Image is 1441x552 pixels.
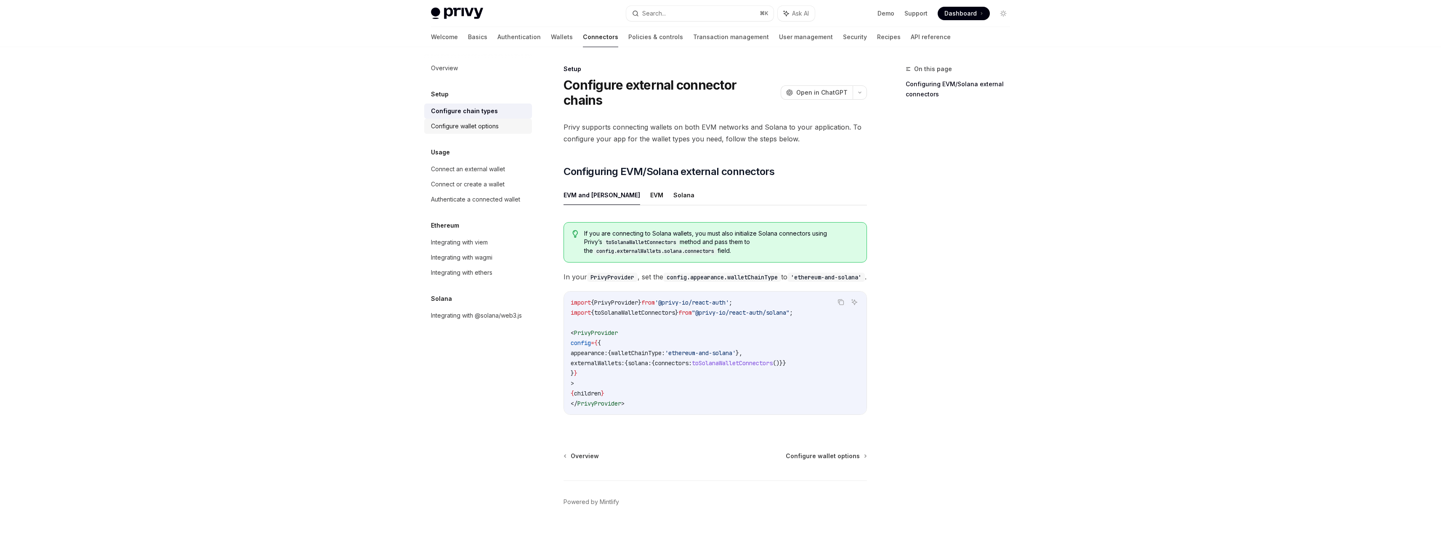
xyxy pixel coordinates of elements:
[424,192,532,207] a: Authenticate a connected wallet
[564,185,640,205] button: EVM and [PERSON_NAME]
[574,369,577,377] span: }
[877,9,894,18] a: Demo
[424,162,532,177] a: Connect an external wallet
[431,252,492,263] div: Integrating with wagmi
[594,299,638,306] span: PrivyProvider
[628,27,683,47] a: Policies & controls
[431,8,483,19] img: light logo
[571,390,574,397] span: {
[877,27,901,47] a: Recipes
[574,390,601,397] span: children
[587,273,638,282] code: PrivyProvider
[564,452,599,460] a: Overview
[729,299,732,306] span: ;
[572,230,578,238] svg: Tip
[571,452,599,460] span: Overview
[663,273,781,282] code: config.appearance.walletChainType
[651,359,655,367] span: {
[571,309,591,316] span: import
[571,299,591,306] span: import
[424,61,532,76] a: Overview
[787,273,865,282] code: 'ethereum-and-solana'
[594,339,598,347] span: {
[577,400,621,407] span: PrivyProvider
[997,7,1010,20] button: Toggle dark mode
[781,85,853,100] button: Open in ChatGPT
[564,498,619,506] a: Powered by Mintlify
[431,27,458,47] a: Welcome
[792,9,809,18] span: Ask AI
[944,9,977,18] span: Dashboard
[628,359,651,367] span: solana:
[678,309,692,316] span: from
[655,359,692,367] span: connectors:
[655,299,729,306] span: '@privy-io/react-auth'
[497,27,541,47] a: Authentication
[693,27,769,47] a: Transaction management
[583,27,618,47] a: Connectors
[938,7,990,20] a: Dashboard
[673,185,694,205] button: Solana
[904,9,928,18] a: Support
[692,359,773,367] span: toSolanaWalletConnectors
[424,177,532,192] a: Connect or create a wallet
[650,185,663,205] button: EVM
[424,103,532,119] a: Configure chain types
[424,119,532,134] a: Configure wallet options
[551,27,573,47] a: Wallets
[611,349,665,357] span: walletChainType:
[692,309,790,316] span: "@privy-io/react-auth/solana"
[675,309,678,316] span: }
[786,452,866,460] a: Configure wallet options
[431,268,492,278] div: Integrating with ethers
[424,265,532,280] a: Integrating with ethers
[571,369,574,377] span: }
[601,390,604,397] span: }
[591,299,594,306] span: {
[564,77,777,108] h1: Configure external connector chains
[564,165,774,178] span: Configuring EVM/Solana external connectors
[911,27,951,47] a: API reference
[835,297,846,308] button: Copy the contents from the code block
[431,179,505,189] div: Connect or create a wallet
[564,65,867,73] div: Setup
[593,247,718,255] code: config.externalWallets.solana.connectors
[431,121,499,131] div: Configure wallet options
[591,339,594,347] span: =
[626,6,774,21] button: Search...⌘K
[571,349,608,357] span: appearance:
[571,400,577,407] span: </
[571,339,591,347] span: config
[431,310,522,321] div: Integrating with @solana/web3.js
[571,359,625,367] span: externalWallets:
[431,220,459,231] h5: Ethereum
[665,349,736,357] span: 'ethereum-and-solana'
[431,147,450,157] h5: Usage
[790,309,793,316] span: ;
[594,309,675,316] span: toSolanaWalletConnectors
[431,294,452,304] h5: Solana
[468,27,487,47] a: Basics
[796,88,848,97] span: Open in ChatGPT
[849,297,860,308] button: Ask AI
[431,89,449,99] h5: Setup
[773,359,786,367] span: ()}}
[736,349,742,357] span: },
[424,308,532,323] a: Integrating with @solana/web3.js
[574,329,618,337] span: PrivyProvider
[598,339,601,347] span: {
[621,400,625,407] span: >
[914,64,952,74] span: On this page
[571,379,574,387] span: >
[571,329,574,337] span: <
[625,359,628,367] span: {
[602,238,680,247] code: toSolanaWalletConnectors
[431,237,488,247] div: Integrating with viem
[786,452,860,460] span: Configure wallet options
[564,121,867,145] span: Privy supports connecting wallets on both EVM networks and Solana to your application. To configu...
[906,77,1017,101] a: Configuring EVM/Solana external connectors
[564,271,867,283] span: In your , set the to .
[431,164,505,174] div: Connect an external wallet
[424,250,532,265] a: Integrating with wagmi
[843,27,867,47] a: Security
